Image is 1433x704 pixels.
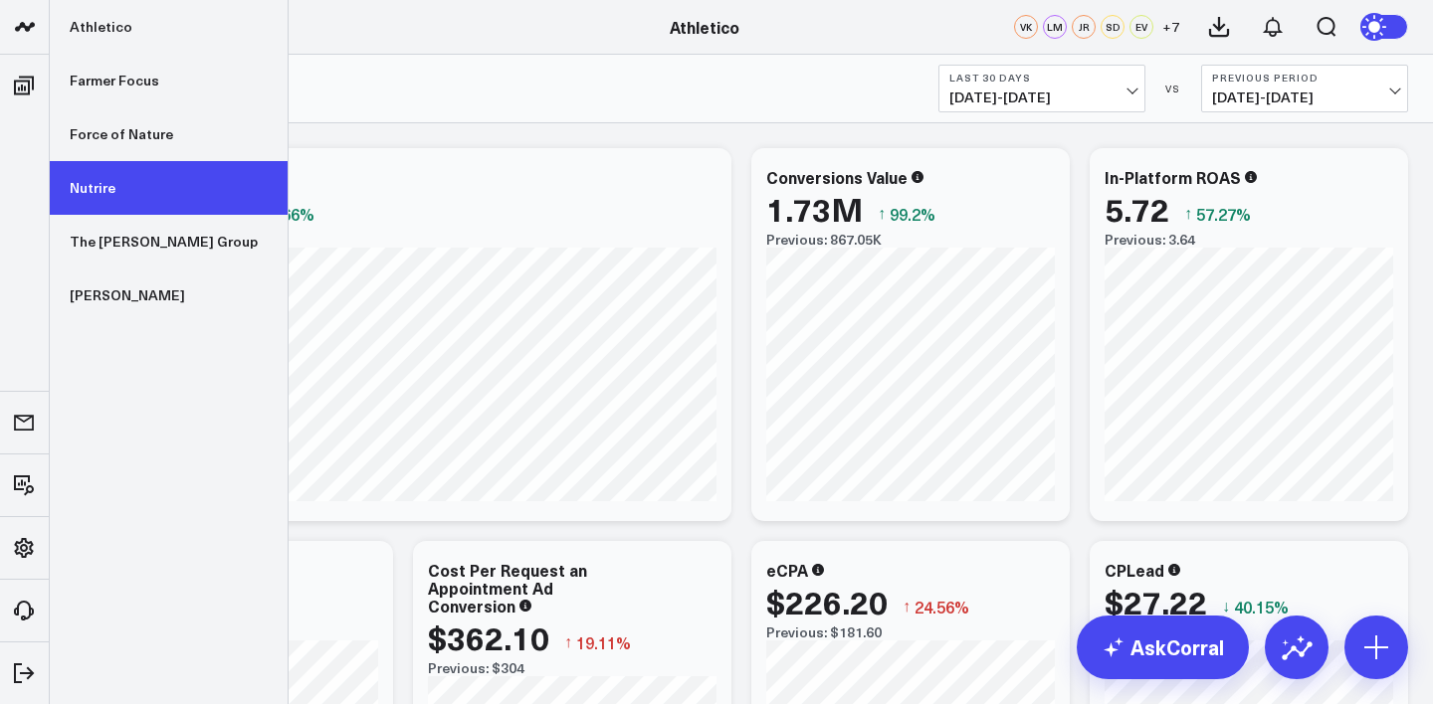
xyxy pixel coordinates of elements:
[90,232,716,248] div: Previous: $238.39K
[1043,15,1067,39] div: LM
[766,624,1055,640] div: Previous: $181.60
[1212,89,1397,105] span: [DATE] - [DATE]
[670,16,739,38] a: Athletico
[878,201,886,227] span: ↑
[1184,201,1192,227] span: ↑
[1222,594,1230,619] span: ↓
[1105,232,1393,248] div: Previous: 3.64
[1158,15,1182,39] button: +7
[50,161,288,215] a: Nutrire
[50,54,288,107] a: Farmer Focus
[1105,584,1207,619] div: $27.22
[766,166,908,188] div: Conversions Value
[890,203,935,225] span: 99.2%
[766,191,863,227] div: 1.73M
[915,596,969,617] span: 24.56%
[903,594,911,619] span: ↑
[428,660,716,676] div: Previous: $304
[1105,559,1164,581] div: CPLead
[1155,83,1191,94] div: VS
[50,268,288,322] a: [PERSON_NAME]
[50,215,288,268] a: The [PERSON_NAME] Group
[766,232,1055,248] div: Previous: 867.05K
[949,89,1134,105] span: [DATE] - [DATE]
[1105,191,1169,227] div: 5.72
[576,631,631,653] span: 19.11%
[1196,203,1251,225] span: 57.27%
[949,72,1134,84] b: Last 30 Days
[428,559,587,616] div: Cost Per Request an Appointment Ad Conversion
[938,65,1145,112] button: Last 30 Days[DATE]-[DATE]
[1072,15,1096,39] div: JR
[1234,596,1289,617] span: 40.15%
[1201,65,1408,112] button: Previous Period[DATE]-[DATE]
[1212,72,1397,84] b: Previous Period
[1014,15,1038,39] div: VK
[50,107,288,161] a: Force of Nature
[1077,616,1249,679] a: AskCorral
[1162,20,1179,34] span: + 7
[564,629,572,655] span: ↑
[428,619,549,655] div: $362.10
[766,584,888,619] div: $226.20
[1129,15,1153,39] div: EV
[766,559,808,581] div: eCPA
[1105,166,1241,188] div: In-Platform ROAS
[1101,15,1125,39] div: SD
